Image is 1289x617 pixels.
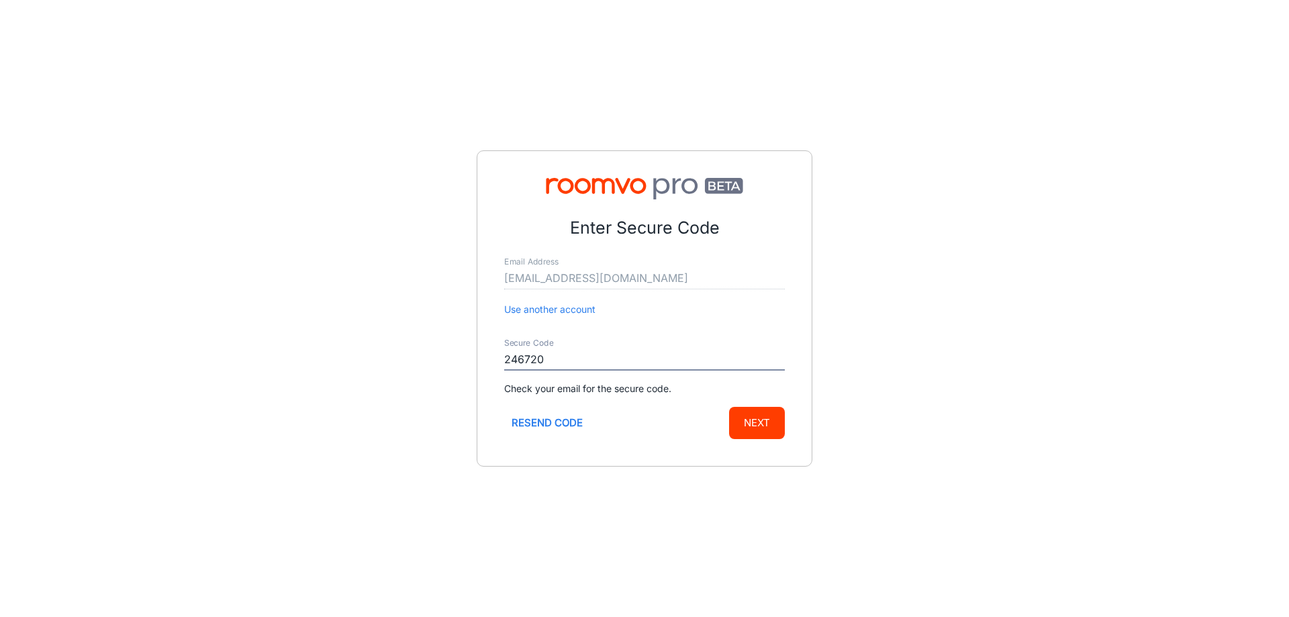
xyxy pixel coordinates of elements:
p: Check your email for the secure code. [504,381,785,396]
label: Secure Code [504,338,554,349]
p: Enter Secure Code [504,216,785,241]
button: Use another account [504,302,595,317]
input: myname@example.com [504,268,785,289]
button: Resend code [504,407,590,439]
img: Roomvo PRO Beta [504,178,785,199]
button: Next [729,407,785,439]
label: Email Address [504,256,559,268]
input: Enter secure code [504,349,785,371]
